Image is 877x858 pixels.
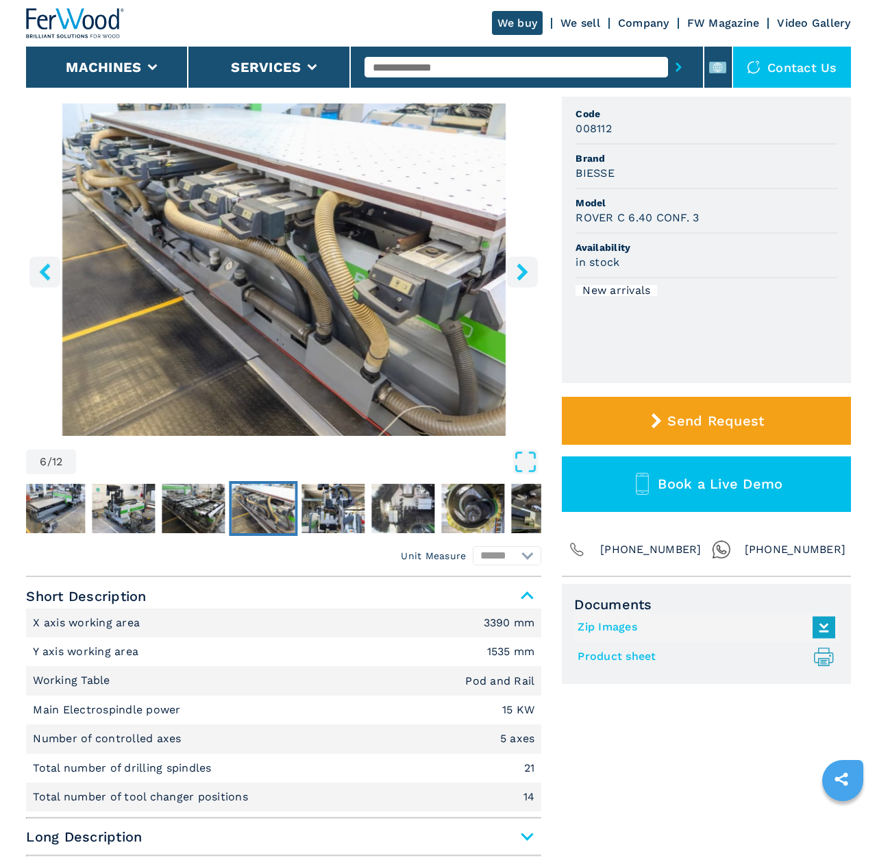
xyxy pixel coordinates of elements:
[524,763,535,774] em: 21
[576,107,837,121] span: Code
[47,456,52,467] span: /
[576,210,699,225] h3: ROVER C 6.40 CONF. 3
[484,617,535,628] em: 3390 mm
[574,596,838,613] span: Documents
[523,792,535,802] em: 14
[26,103,541,436] div: Go to Slide 6
[162,484,225,533] img: da0845342193a68bb31cf8ba158b78a8
[712,540,731,559] img: Whatsapp
[33,761,215,776] p: Total number of drilling spindles
[687,16,760,29] a: FW Magazine
[442,484,505,533] img: d0d1015894810e683d9c2011e236133e
[26,609,541,812] div: Short Description
[567,540,586,559] img: Phone
[33,644,142,659] p: Y axis working area
[40,456,47,467] span: 6
[509,481,578,536] button: Go to Slide 10
[745,540,846,559] span: [PHONE_NUMBER]
[502,704,534,715] em: 15 KW
[576,151,837,165] span: Brand
[230,481,298,536] button: Go to Slide 6
[160,481,228,536] button: Go to Slide 5
[562,397,850,445] button: Send Request
[299,481,368,536] button: Go to Slide 7
[562,456,850,512] button: Book a Live Demo
[439,481,508,536] button: Go to Slide 9
[667,413,764,429] span: Send Request
[90,481,158,536] button: Go to Slide 4
[33,789,251,805] p: Total number of tool changer positions
[465,676,534,687] em: Pod and Rail
[33,731,185,746] p: Number of controlled axes
[576,121,612,136] h3: 008112
[747,60,761,74] img: Contact us
[79,450,538,474] button: Open Fullscreen
[26,584,541,609] span: Short Description
[578,616,828,639] a: Zip Images
[492,11,543,35] a: We buy
[733,47,851,88] div: Contact us
[33,702,184,718] p: Main Electrospindle power
[668,51,689,83] button: submit-button
[512,484,575,533] img: 87f7c6d9146b1b1fdf06505471306194
[26,103,541,436] img: 5 Axis CNC Routers BIESSE ROVER C 6.40 CONF. 3
[369,481,438,536] button: Go to Slide 8
[29,256,60,287] button: left-button
[66,59,141,75] button: Machines
[232,484,295,533] img: acc9fdce3f97cfac7115ff071b2aabb9
[52,456,63,467] span: 12
[23,484,86,533] img: 8690deea664ad94c5e6ea87cc801b5ac
[487,646,535,657] em: 1535 mm
[302,484,365,533] img: 04a15ee8541046f8d77afa9778bd4378
[372,484,435,533] img: 38e90ef9c943dbd30fe5f4f6a34cd6fe
[824,762,859,796] a: sharethis
[658,476,782,492] span: Book a Live Demo
[231,59,301,75] button: Services
[600,540,702,559] span: [PHONE_NUMBER]
[26,824,541,849] span: Long Description
[576,254,619,270] h3: in stock
[578,646,828,668] a: Product sheet
[777,16,850,29] a: Video Gallery
[92,484,156,533] img: 59301c8a9893ad6b595e76ce157757b2
[20,481,88,536] button: Go to Slide 3
[576,285,657,296] div: New arrivals
[401,549,466,563] em: Unit Measure
[618,16,669,29] a: Company
[26,8,125,38] img: Ferwood
[560,16,600,29] a: We sell
[507,256,538,287] button: right-button
[819,796,867,848] iframe: Chat
[576,196,837,210] span: Model
[33,615,143,630] p: X axis working area
[576,165,615,181] h3: BIESSE
[576,241,837,254] span: Availability
[500,733,535,744] em: 5 axes
[33,673,114,688] p: Working Table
